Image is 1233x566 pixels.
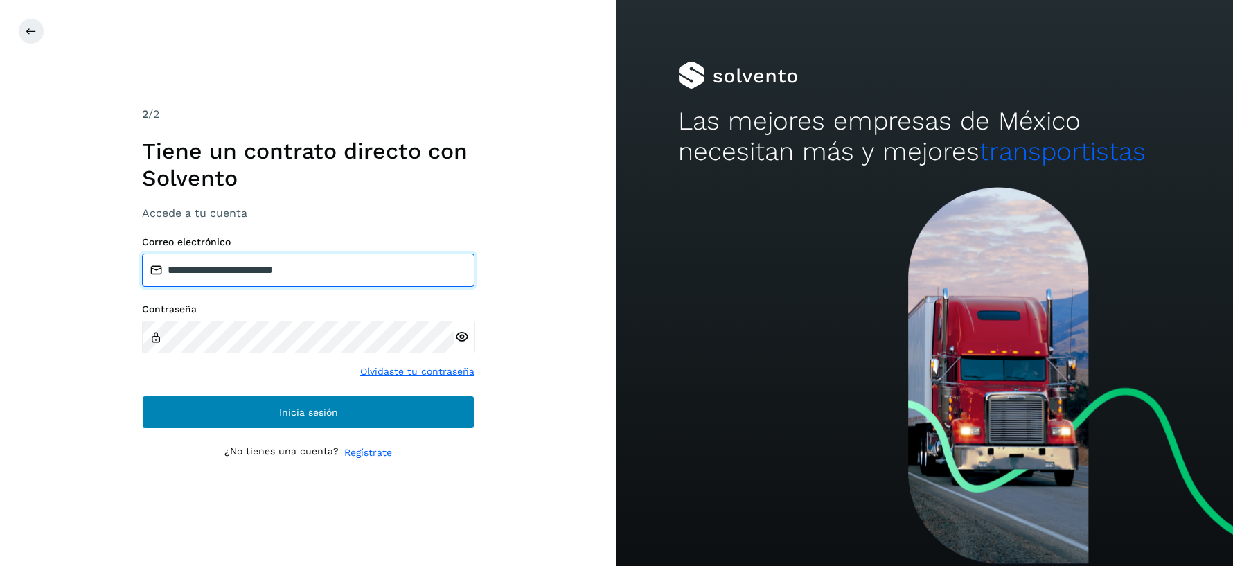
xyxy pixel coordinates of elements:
span: 2 [142,107,148,121]
p: ¿No tienes una cuenta? [224,445,339,460]
a: Olvidaste tu contraseña [360,364,474,379]
label: Correo electrónico [142,236,474,248]
h2: Las mejores empresas de México necesitan más y mejores [678,106,1171,168]
h3: Accede a tu cuenta [142,206,474,220]
div: /2 [142,106,474,123]
button: Inicia sesión [142,396,474,429]
span: Inicia sesión [279,407,338,417]
a: Regístrate [344,445,392,460]
span: transportistas [979,136,1146,166]
label: Contraseña [142,303,474,315]
h1: Tiene un contrato directo con Solvento [142,138,474,191]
